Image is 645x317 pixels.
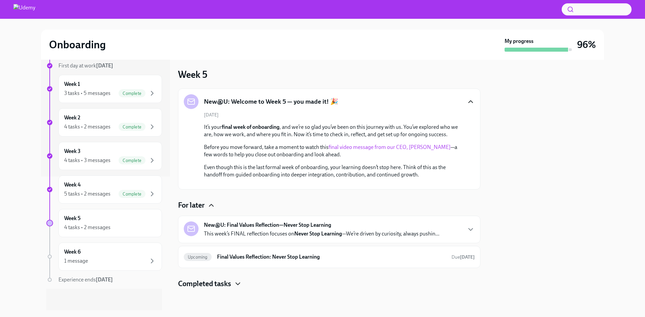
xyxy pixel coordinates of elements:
[451,254,475,260] span: Due
[64,148,81,155] h6: Week 3
[64,90,111,97] div: 3 tasks • 5 messages
[13,4,35,15] img: Udemy
[119,91,145,96] span: Complete
[46,175,162,204] a: Week 45 tasks • 2 messagesComplete
[294,230,342,237] strong: Never Stop Learning
[58,276,113,283] span: Experience ends
[64,181,81,189] h6: Week 4
[96,62,113,69] strong: [DATE]
[204,230,439,237] p: This week’s FINAL reflection focuses on —We’re driven by curiosity, always pushin...
[96,276,113,283] strong: [DATE]
[178,200,205,210] h4: For later
[222,124,279,130] strong: final week of onboarding
[460,254,475,260] strong: [DATE]
[58,62,113,69] span: First day at work
[46,142,162,170] a: Week 34 tasks • 3 messagesComplete
[119,192,145,197] span: Complete
[204,123,464,138] p: It’s your , and we’re so glad you’ve been on this journey with us. You’ve explored who we are, ho...
[46,243,162,271] a: Week 61 message
[64,190,111,198] div: 5 tasks • 2 messages
[46,62,162,69] a: First day at work[DATE]
[178,279,231,289] h4: Completed tasks
[64,114,80,121] h6: Week 2
[119,124,145,129] span: Complete
[204,221,331,229] strong: New@U: Final Values Reflection—Never Stop Learning
[204,97,338,106] h5: New@U: Welcome to Week 5 — you made it! 🎉
[64,224,111,231] div: 4 tasks • 2 messages
[46,75,162,103] a: Week 13 tasks • 5 messagesComplete
[217,253,446,261] h6: Final Values Reflection: Never Stop Learning
[184,255,212,260] span: Upcoming
[46,209,162,237] a: Week 54 tasks • 2 messages
[64,215,81,222] h6: Week 5
[204,164,464,178] p: Even though this is the last formal week of onboarding, your learning doesn’t stop here. Think of...
[46,108,162,137] a: Week 24 tasks • 2 messagesComplete
[64,81,80,88] h6: Week 1
[204,144,464,158] p: Before you move forward, take a moment to watch this —a few words to help you close out onboardin...
[204,112,219,118] span: [DATE]
[64,248,81,256] h6: Week 6
[178,200,480,210] div: For later
[64,123,111,130] div: 4 tasks • 2 messages
[178,279,480,289] div: Completed tasks
[64,257,88,265] div: 1 message
[184,252,475,262] a: UpcomingFinal Values Reflection: Never Stop LearningDue[DATE]
[119,158,145,163] span: Complete
[451,254,475,260] span: October 13th, 2025 13:00
[178,68,207,81] h3: Week 5
[505,38,533,45] strong: My progress
[329,144,450,150] a: final video message from our CEO, [PERSON_NAME]
[577,39,596,51] h3: 96%
[64,157,111,164] div: 4 tasks • 3 messages
[49,38,106,51] h2: Onboarding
